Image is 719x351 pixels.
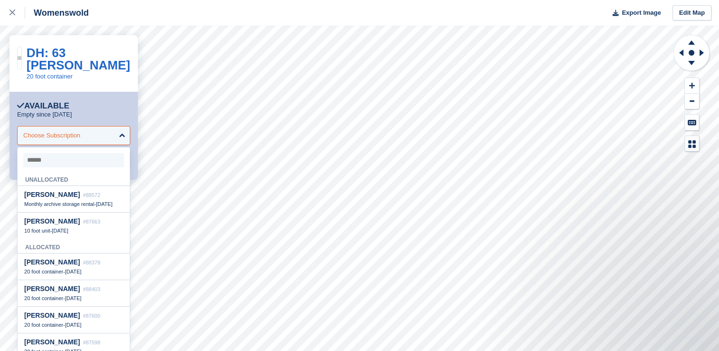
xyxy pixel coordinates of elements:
[685,94,699,109] button: Zoom Out
[672,5,711,21] a: Edit Map
[18,239,130,253] div: Allocated
[18,56,21,60] img: 256x256-placeholder-a091544baa16b46aadf0b611073c37e8ed6a367829ab441c3b0103e7cf8a5b1b.png
[83,340,100,345] span: #87598
[83,192,100,198] span: #88572
[65,295,82,301] span: [DATE]
[65,322,82,328] span: [DATE]
[685,78,699,94] button: Zoom In
[24,227,123,234] div: -
[24,295,123,302] div: -
[24,228,50,234] span: 10 foot unit
[24,269,63,274] span: 20 foot container
[24,285,80,292] span: [PERSON_NAME]
[24,201,94,207] span: Monthly archive storage rental
[27,46,130,72] a: DH: 63 [PERSON_NAME]
[27,73,73,80] a: 20 foot container
[685,136,699,152] button: Map Legend
[24,191,80,198] span: [PERSON_NAME]
[622,8,661,18] span: Export Image
[685,115,699,130] button: Keyboard Shortcuts
[83,286,100,292] span: #88403
[607,5,661,21] button: Export Image
[83,260,100,265] span: #88378
[24,338,80,346] span: [PERSON_NAME]
[24,201,123,207] div: -
[24,268,123,275] div: -
[24,322,123,328] div: -
[96,201,113,207] span: [DATE]
[52,228,68,234] span: [DATE]
[24,322,63,328] span: 20 foot container
[23,131,80,140] div: Choose Subscription
[24,295,63,301] span: 20 foot container
[24,217,80,225] span: [PERSON_NAME]
[24,258,80,266] span: [PERSON_NAME]
[83,313,100,319] span: #87600
[18,171,130,186] div: Unallocated
[24,312,80,319] span: [PERSON_NAME]
[65,269,82,274] span: [DATE]
[83,219,100,224] span: #87663
[25,7,89,19] div: Womenswold
[17,101,69,111] div: Available
[17,111,72,118] p: Empty since [DATE]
